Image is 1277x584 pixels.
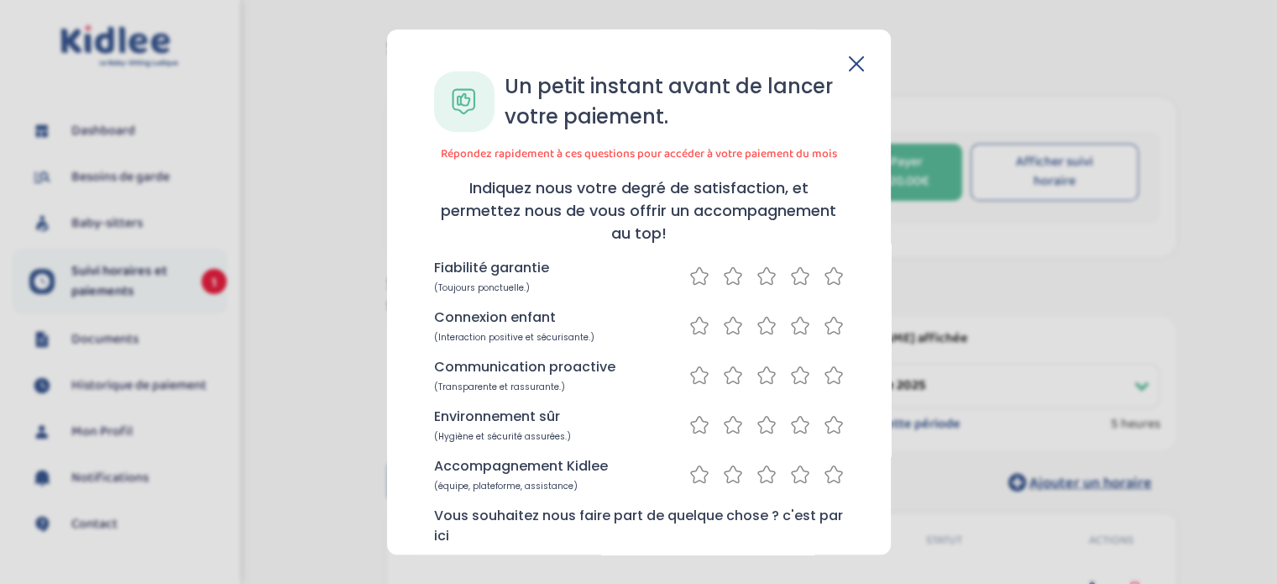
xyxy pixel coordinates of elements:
[434,456,608,476] p: Accompagnement Kidlee
[505,71,844,132] h3: Un petit instant avant de lancer votre paiement.
[434,381,565,393] span: (Transparente et rassurante.)
[434,407,560,427] p: Environnement sûr
[434,308,556,328] p: Connexion enfant
[434,430,571,443] span: (Hygiène et sécurité assurées.)
[434,331,594,344] span: (Interaction positive et sécurisante.)
[434,145,844,163] p: Répondez rapidement à ces questions pour accéder à votre paiement du mois
[434,357,615,377] p: Communication proactive
[434,281,530,294] span: (Toujours ponctuelle.)
[434,176,844,245] h4: Indiquez nous votre degré de satisfaction, et permettez nous de vous offrir un accompagnement au ...
[434,506,844,546] p: Vous souhaitez nous faire part de quelque chose ? c'est par ici
[434,480,578,492] span: (équipe, plateforme, assistance)
[434,258,549,278] p: Fiabilité garantie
